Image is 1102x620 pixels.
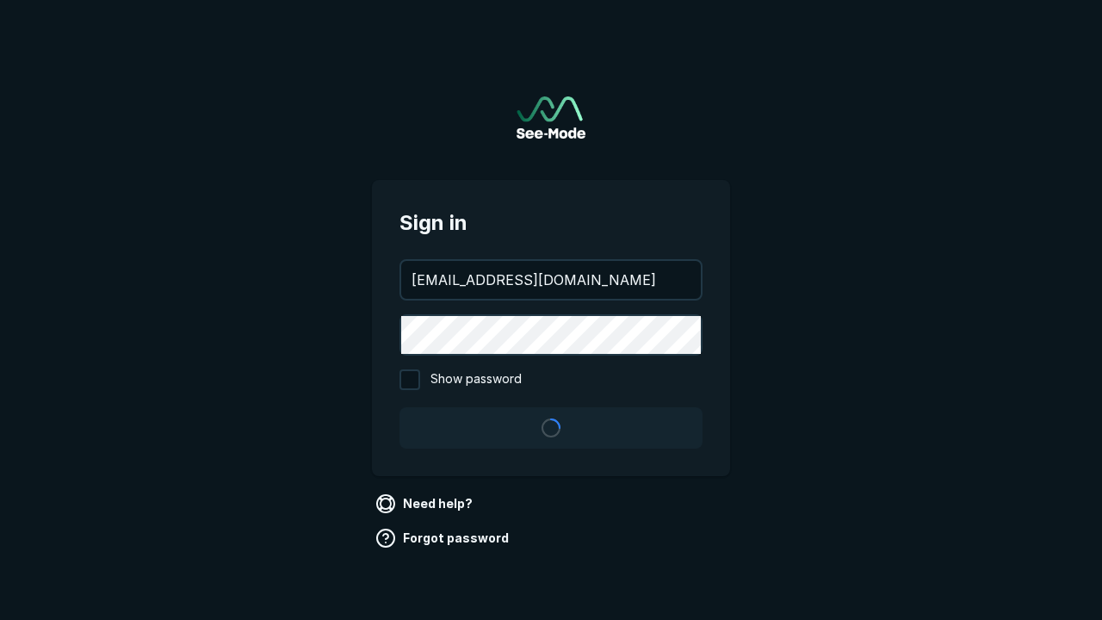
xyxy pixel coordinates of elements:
span: Show password [430,369,522,390]
input: your@email.com [401,261,701,299]
span: Sign in [399,208,703,239]
a: Need help? [372,490,480,518]
a: Forgot password [372,524,516,552]
img: See-Mode Logo [517,96,585,139]
a: Go to sign in [517,96,585,139]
